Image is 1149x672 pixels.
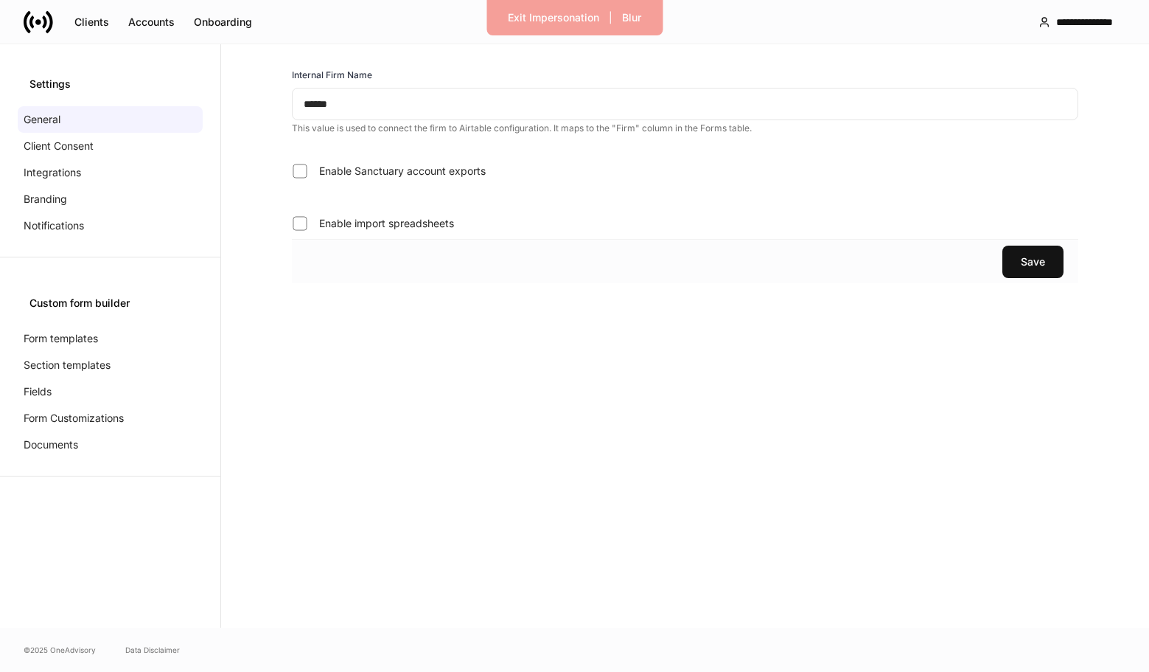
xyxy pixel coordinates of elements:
[24,112,60,127] p: General
[24,384,52,399] p: Fields
[24,165,81,180] p: Integrations
[498,6,609,30] button: Exit Impersonation
[18,325,203,352] a: Form templates
[18,106,203,133] a: General
[119,10,184,34] button: Accounts
[18,159,203,186] a: Integrations
[29,77,191,91] div: Settings
[29,296,191,311] div: Custom form builder
[292,122,1078,134] p: This value is used to connect the firm to Airtable configuration. It maps to the "Firm" column in...
[18,352,203,378] a: Section templates
[319,216,454,231] span: Enable import spreadsheets
[65,10,119,34] button: Clients
[24,437,78,452] p: Documents
[319,164,486,179] span: Enable Sanctuary account exports
[18,432,203,458] a: Documents
[18,186,203,212] a: Branding
[18,405,203,432] a: Form Customizations
[622,10,641,25] div: Blur
[184,10,262,34] button: Onboarding
[18,378,203,405] a: Fields
[24,139,94,153] p: Client Consent
[125,644,180,656] a: Data Disclaimer
[1021,254,1045,269] div: Save
[612,6,651,30] button: Blur
[18,212,203,239] a: Notifications
[24,218,84,233] p: Notifications
[74,15,109,30] div: Clients
[18,133,203,159] a: Client Consent
[292,68,372,82] h6: Internal Firm Name
[24,331,98,346] p: Form templates
[128,15,175,30] div: Accounts
[24,192,67,207] p: Branding
[24,358,111,373] p: Section templates
[508,10,599,25] div: Exit Impersonation
[194,15,252,30] div: Onboarding
[24,644,96,656] span: © 2025 OneAdvisory
[1002,246,1064,278] button: Save
[24,411,124,426] p: Form Customizations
